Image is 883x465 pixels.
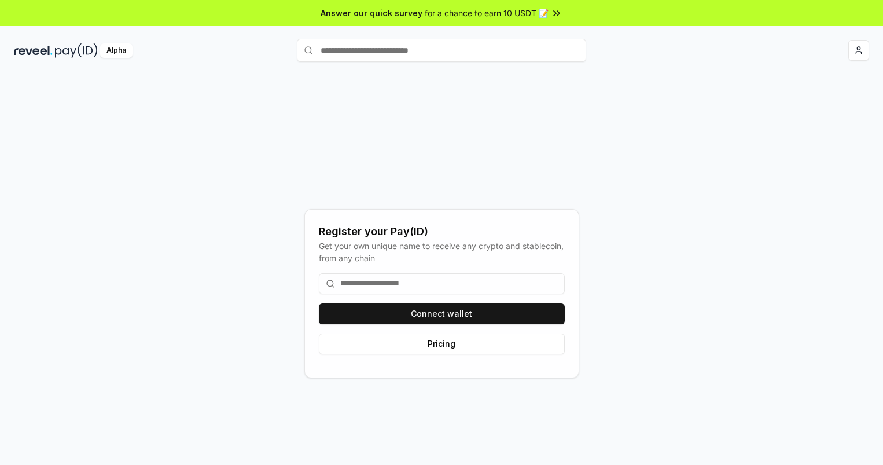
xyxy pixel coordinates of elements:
img: pay_id [55,43,98,58]
button: Connect wallet [319,303,565,324]
div: Register your Pay(ID) [319,224,565,240]
button: Pricing [319,334,565,354]
span: for a chance to earn 10 USDT 📝 [425,7,549,19]
img: reveel_dark [14,43,53,58]
div: Get your own unique name to receive any crypto and stablecoin, from any chain [319,240,565,264]
div: Alpha [100,43,133,58]
span: Answer our quick survey [321,7,422,19]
